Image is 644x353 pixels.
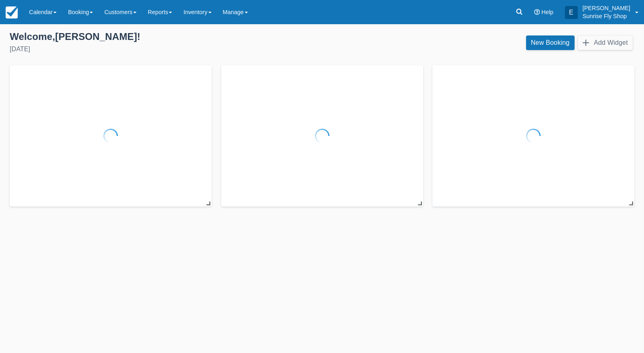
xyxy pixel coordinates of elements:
[583,12,630,20] p: Sunrise Fly Shop
[526,36,575,50] a: New Booking
[534,9,540,15] i: Help
[583,4,630,12] p: [PERSON_NAME]
[10,31,316,43] div: Welcome , [PERSON_NAME] !
[541,9,554,15] span: Help
[10,44,316,54] div: [DATE]
[6,6,18,19] img: checkfront-main-nav-mini-logo.png
[578,36,633,50] button: Add Widget
[565,6,578,19] div: E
